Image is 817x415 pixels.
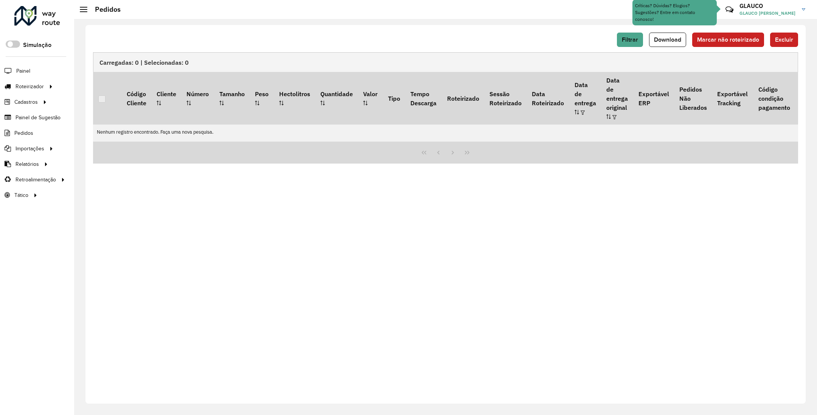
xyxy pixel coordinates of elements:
[692,33,764,47] button: Marcar não roteirizado
[16,145,44,153] span: Importações
[315,72,358,124] th: Quantidade
[16,160,39,168] span: Relatórios
[569,72,601,124] th: Data de entrega
[527,72,569,124] th: Data Roteirizado
[654,36,681,43] span: Download
[182,72,214,124] th: Número
[775,36,793,43] span: Excluir
[16,67,30,75] span: Painel
[770,33,798,47] button: Excluir
[14,98,38,106] span: Cadastros
[484,72,527,124] th: Sessão Roteirizado
[121,72,151,124] th: Código Cliente
[250,72,273,124] th: Peso
[93,52,798,72] div: Carregadas: 0 | Selecionadas: 0
[16,114,61,122] span: Painel de Sugestão
[601,72,633,124] th: Data de entrega original
[214,72,250,124] th: Tamanho
[721,2,738,18] a: Contato Rápido
[674,72,712,124] th: Pedidos Não Liberados
[14,129,33,137] span: Pedidos
[739,2,796,9] h3: GLAUCO
[358,72,383,124] th: Valor
[617,33,643,47] button: Filtrar
[14,191,28,199] span: Tático
[23,41,51,50] label: Simulação
[712,72,753,124] th: Exportável Tracking
[151,72,181,124] th: Cliente
[87,5,121,14] h2: Pedidos
[739,10,796,17] span: GLAUCO [PERSON_NAME]
[383,72,405,124] th: Tipo
[442,72,484,124] th: Roteirizado
[697,36,759,43] span: Marcar não roteirizado
[633,72,674,124] th: Exportável ERP
[16,83,44,90] span: Roteirizador
[753,72,795,124] th: Código condição pagamento
[405,72,441,124] th: Tempo Descarga
[274,72,315,124] th: Hectolitros
[16,176,56,184] span: Retroalimentação
[622,36,638,43] span: Filtrar
[649,33,686,47] button: Download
